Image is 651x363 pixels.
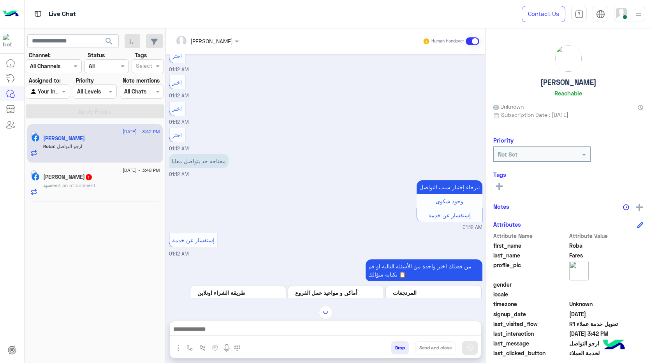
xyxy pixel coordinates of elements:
span: 01:12 AM [169,119,189,125]
img: picture [30,170,37,177]
span: Attribute Value [569,232,644,240]
img: Logo [3,6,19,22]
span: [DATE] - 3:40 PM [123,167,160,174]
span: Fares [569,251,644,259]
p: Live Chat [49,9,76,19]
a: Contact Us [522,6,565,22]
span: profile_pic [493,261,568,279]
img: tab [575,10,584,19]
span: Unknown [569,300,644,308]
a: tab [571,6,587,22]
h6: Attributes [493,221,521,228]
span: search [104,37,114,46]
h5: سيد محمد [43,174,93,180]
span: اختر [172,132,182,138]
span: last_name [493,251,568,259]
span: null [569,280,644,289]
span: اختر [172,105,182,112]
span: last_clicked_button [493,349,568,357]
span: 1 [86,174,92,180]
span: اختر [172,53,182,59]
img: send message [466,344,474,352]
span: null [569,290,644,298]
button: create order [209,341,222,354]
span: gender [493,280,568,289]
span: Unknown [493,102,524,111]
span: تحويل خدمة عملاء R1 [569,320,644,328]
img: scroll [319,306,333,319]
label: Tags [135,51,147,59]
label: Channel: [29,51,51,59]
span: 01:12 AM [169,171,189,177]
img: notes [623,204,629,210]
span: 01:12 AM [169,251,189,257]
button: Apply Filters [26,104,164,118]
small: Human Handover [431,38,464,44]
span: last_visited_flow [493,320,568,328]
span: 01:12 AM [169,146,189,152]
h6: Notes [493,203,509,210]
img: tab [33,9,43,19]
img: select flow [187,345,193,351]
span: last_message [493,339,568,347]
span: 2025-09-08T12:42:34.446Z [569,330,644,338]
span: Subscription Date : [DATE] [501,111,568,119]
p: 7/9/2025, 1:12 AM [417,180,482,194]
button: Send and close [415,341,456,354]
img: Facebook [32,134,39,142]
img: picture [555,45,582,72]
button: search [100,34,119,51]
img: Trigger scenario [199,345,206,351]
button: Trigger scenario [196,341,209,354]
img: profile [633,9,643,19]
span: Roba [43,143,54,149]
img: picture [30,131,37,138]
button: select flow [183,341,196,354]
span: timezone [493,300,568,308]
label: Status [88,51,105,59]
span: سيد [43,182,51,188]
span: 2025-09-06T09:58:45.154Z [569,310,644,318]
img: add [636,204,643,211]
div: Select [135,62,152,72]
span: وجود شكوى [436,198,463,204]
img: tab [596,10,605,19]
p: طريقة الشراء اونلاين [197,289,279,297]
span: signup_date [493,310,568,318]
h6: Tags [493,171,643,178]
span: ارجو التواصل [54,143,82,149]
p: المرتجعات [393,289,474,297]
span: اختر [172,79,182,86]
button: Drop [391,341,409,354]
span: 01:12 AM [463,224,482,231]
img: userImage [616,8,627,19]
span: ارجو التواصل [569,339,644,347]
label: Assigned to: [29,76,61,85]
span: 01:12 AM [169,67,189,72]
img: make a call [234,345,240,351]
h5: Roba Fares [43,135,85,142]
img: send voice note [222,344,231,353]
p: 7/9/2025, 1:12 AM [366,259,482,281]
span: first_name [493,241,568,250]
h5: [PERSON_NAME] [540,78,596,87]
span: Roba [569,241,644,250]
span: Attribute Name [493,232,568,240]
img: create order [212,345,218,351]
img: picture [569,261,589,280]
h6: Priority [493,137,514,144]
h6: Reachable [554,90,582,97]
span: locale [493,290,568,298]
span: sent an attachment [51,182,95,188]
img: send attachment [174,344,183,353]
label: Note mentions [123,76,160,85]
span: 01:12 AM [169,93,189,99]
span: لخدمة العملاء [569,349,644,357]
span: last_interaction [493,330,568,338]
p: أماكن و مواعيد عمل الفروع [295,289,377,297]
span: إستفسار عن خدمة [172,237,215,243]
label: Priority [76,76,94,85]
img: hulul-logo.png [600,332,628,359]
img: Facebook [32,173,39,181]
span: [DATE] - 3:42 PM [123,128,160,135]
